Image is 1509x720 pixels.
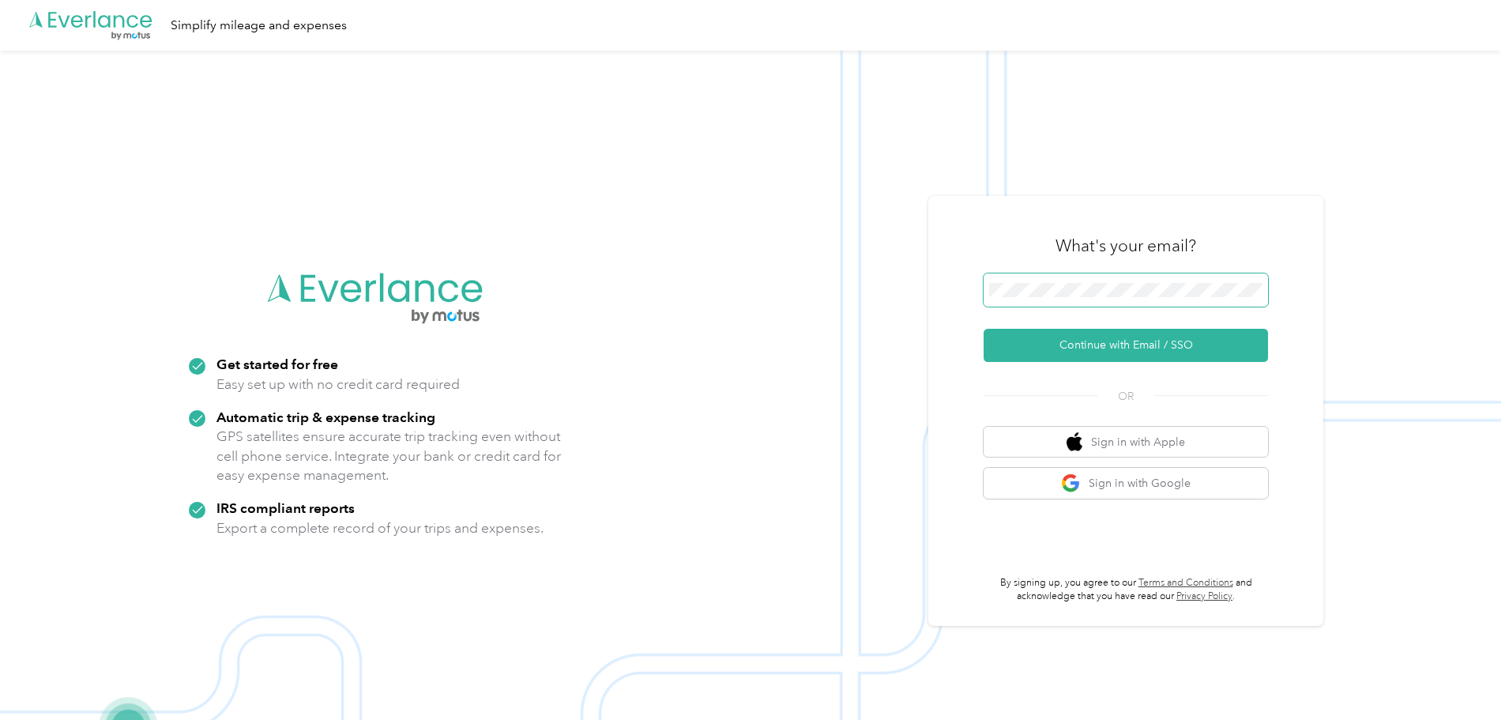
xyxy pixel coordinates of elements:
[1176,590,1232,602] a: Privacy Policy
[1056,235,1196,257] h3: What's your email?
[216,427,562,485] p: GPS satellites ensure accurate trip tracking even without cell phone service. Integrate your bank...
[1067,432,1082,452] img: apple logo
[984,576,1268,604] p: By signing up, you agree to our and acknowledge that you have read our .
[216,375,460,394] p: Easy set up with no credit card required
[984,329,1268,362] button: Continue with Email / SSO
[1138,577,1233,589] a: Terms and Conditions
[984,427,1268,458] button: apple logoSign in with Apple
[1061,473,1081,493] img: google logo
[216,409,435,425] strong: Automatic trip & expense tracking
[171,16,347,36] div: Simplify mileage and expenses
[1098,388,1153,405] span: OR
[216,356,338,372] strong: Get started for free
[216,499,355,516] strong: IRS compliant reports
[216,518,544,538] p: Export a complete record of your trips and expenses.
[984,468,1268,499] button: google logoSign in with Google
